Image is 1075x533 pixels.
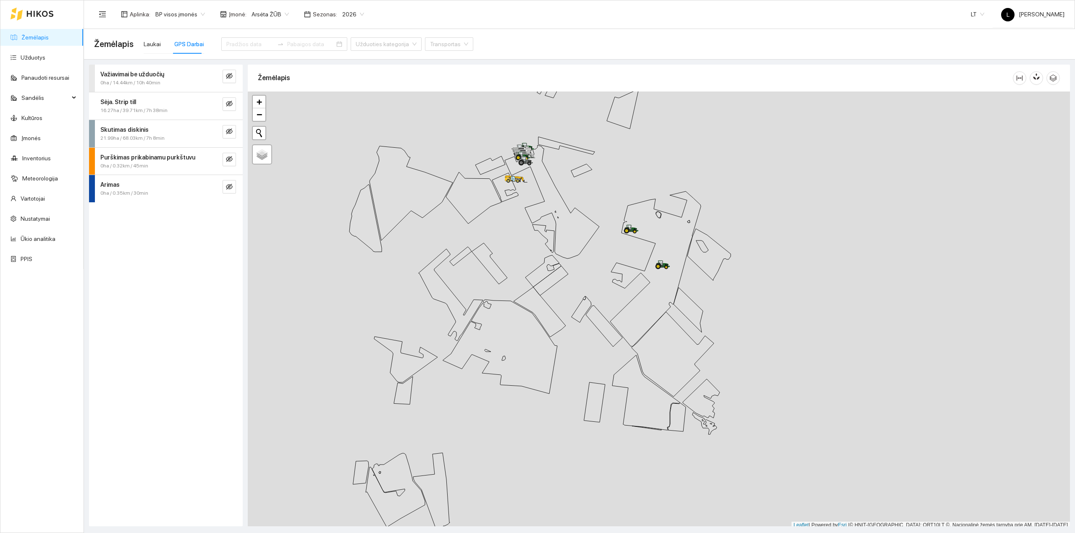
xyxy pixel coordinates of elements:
[794,522,809,528] a: Leaflet
[21,256,32,262] a: PPIS
[258,66,1013,90] div: Žemėlapis
[1013,75,1026,81] span: column-width
[100,134,165,142] span: 21.99ha / 68.03km / 7h 8min
[226,183,233,191] span: eye-invisible
[144,39,161,49] div: Laukai
[89,120,243,147] div: Skutimas diskinis21.99ha / 68.03km / 7h 8mineye-invisible
[21,89,69,106] span: Sandėlis
[226,156,233,164] span: eye-invisible
[94,6,111,23] button: menu-fold
[223,70,236,83] button: eye-invisible
[226,73,233,81] span: eye-invisible
[223,97,236,111] button: eye-invisible
[99,10,106,18] span: menu-fold
[277,41,284,47] span: to
[89,175,243,202] div: Arimas0ha / 0.35km / 30mineye-invisible
[100,154,195,161] strong: Purškimas prikabinamu purkštuvu
[971,8,984,21] span: LT
[848,522,850,528] span: |
[21,54,45,61] a: Užduotys
[792,522,1070,529] div: | Powered by © HNIT-[GEOGRAPHIC_DATA]; ORT10LT ©, Nacionalinė žemės tarnyba prie AM, [DATE]-[DATE]
[22,155,51,162] a: Inventorius
[100,126,149,133] strong: Skutimas diskinis
[277,41,284,47] span: swap-right
[252,8,289,21] span: Arsėta ŽŪB
[223,180,236,193] button: eye-invisible
[342,8,364,21] span: 2026
[223,153,236,166] button: eye-invisible
[22,175,58,182] a: Meteorologija
[89,65,243,92] div: Važiavimai be užduočių0ha / 14.44km / 10h 40mineye-invisible
[287,39,335,49] input: Pabaigos data
[121,11,128,18] span: layout
[226,100,233,108] span: eye-invisible
[94,37,134,51] span: Žemėlapis
[220,11,227,18] span: shop
[229,10,246,19] span: Įmonė :
[21,215,50,222] a: Nustatymai
[1013,71,1026,85] button: column-width
[1007,8,1009,21] span: L
[838,522,847,528] a: Esri
[253,127,265,139] button: Initiate a new search
[226,128,233,136] span: eye-invisible
[100,79,160,87] span: 0ha / 14.44km / 10h 40min
[253,145,271,164] a: Layers
[304,11,311,18] span: calendar
[100,189,148,197] span: 0ha / 0.35km / 30min
[257,109,262,120] span: −
[100,107,168,115] span: 16.27ha / 39.71km / 7h 38min
[21,135,41,141] a: Įmonės
[21,74,69,81] a: Panaudoti resursai
[223,125,236,138] button: eye-invisible
[100,181,120,188] strong: Arimas
[174,39,204,49] div: GPS Darbai
[313,10,337,19] span: Sezonas :
[1001,11,1065,18] span: [PERSON_NAME]
[226,39,274,49] input: Pradžios data
[253,96,265,108] a: Zoom in
[257,97,262,107] span: +
[89,92,243,120] div: Sėja. Strip till16.27ha / 39.71km / 7h 38mineye-invisible
[21,195,45,202] a: Vartotojai
[21,34,49,41] a: Žemėlapis
[21,115,42,121] a: Kultūros
[21,235,55,242] a: Ūkio analitika
[155,8,205,21] span: BP visos įmonės
[100,162,148,170] span: 0ha / 0.32km / 45min
[130,10,150,19] span: Aplinka :
[89,148,243,175] div: Purškimas prikabinamu purkštuvu0ha / 0.32km / 45mineye-invisible
[100,71,164,78] strong: Važiavimai be užduočių
[253,108,265,121] a: Zoom out
[100,99,136,105] strong: Sėja. Strip till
